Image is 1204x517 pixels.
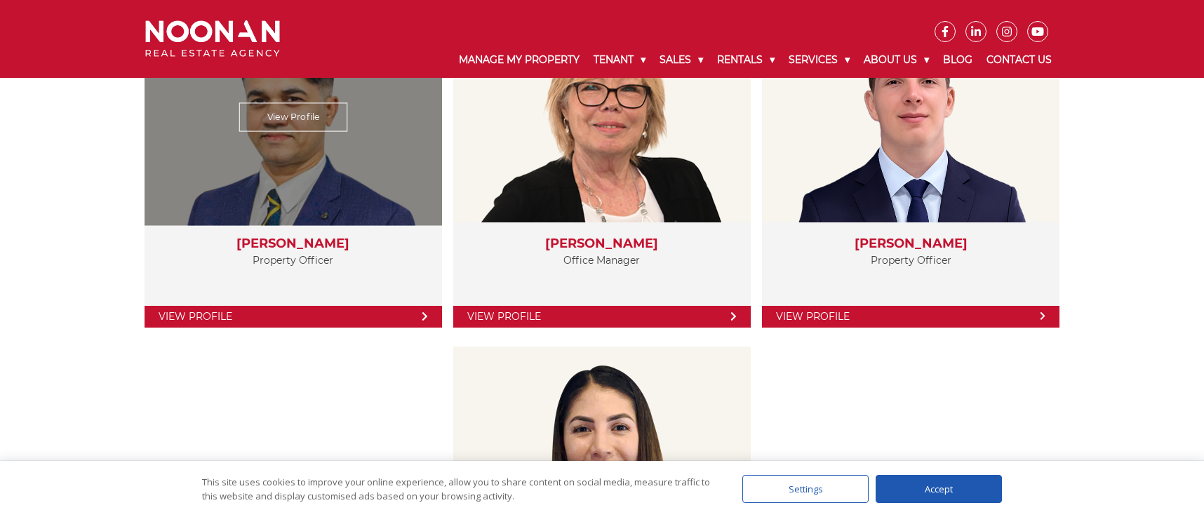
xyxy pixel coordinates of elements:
a: View Profile [762,306,1059,328]
a: Contact Us [979,42,1059,78]
h3: [PERSON_NAME] [159,236,428,252]
a: Services [782,42,857,78]
a: View Profile [239,102,347,131]
img: Noonan Real Estate Agency [145,20,280,58]
div: Accept [876,475,1002,503]
p: Property Officer [776,252,1045,269]
a: Rentals [710,42,782,78]
p: Property Officer [159,252,428,269]
h3: [PERSON_NAME] [467,236,737,252]
a: View Profile [453,306,751,328]
h3: [PERSON_NAME] [776,236,1045,252]
div: Settings [742,475,869,503]
a: Sales [653,42,710,78]
p: Office Manager [467,252,737,269]
div: This site uses cookies to improve your online experience, allow you to share content on social me... [202,475,714,503]
a: Tenant [587,42,653,78]
a: View Profile [145,306,442,328]
a: Manage My Property [452,42,587,78]
a: Blog [936,42,979,78]
a: About Us [857,42,936,78]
